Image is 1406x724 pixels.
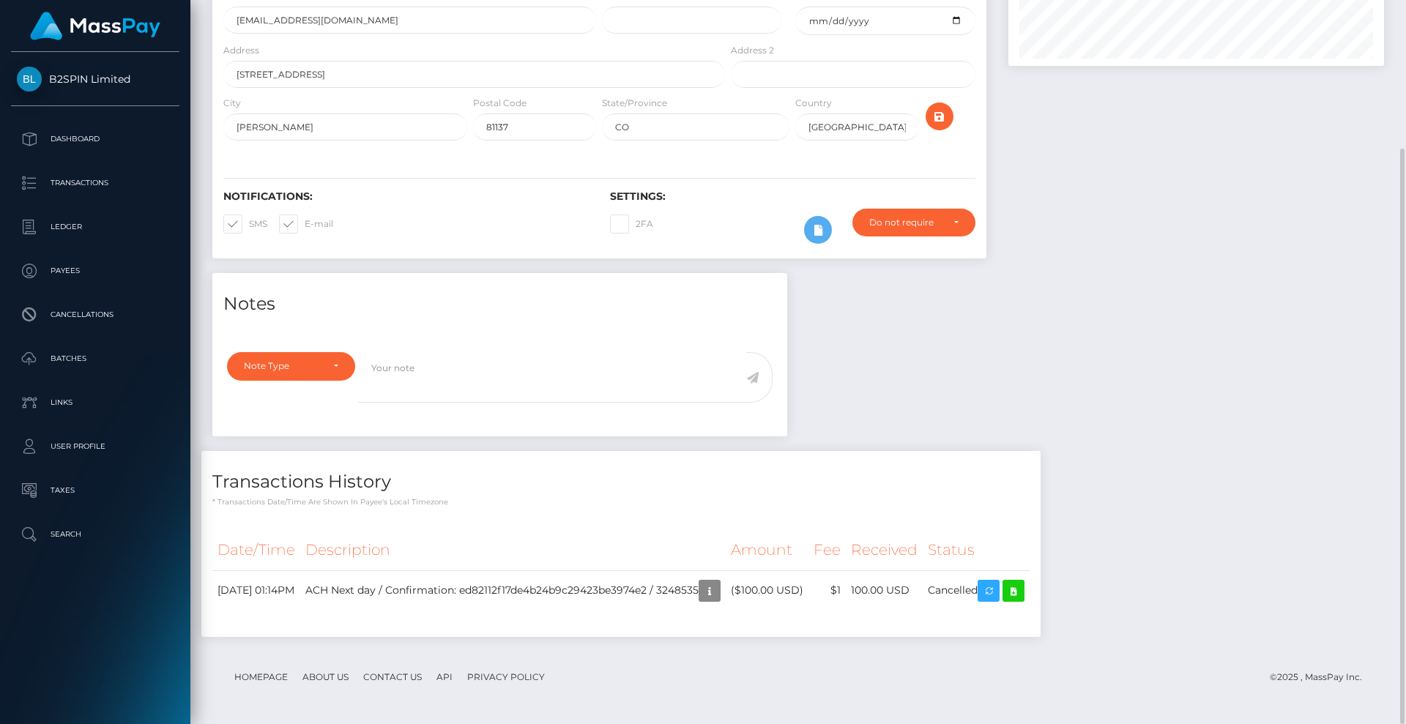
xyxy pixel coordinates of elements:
span: B2SPIN Limited [11,72,179,86]
th: Amount [726,530,808,570]
td: $1 [808,570,846,611]
p: Transactions [17,172,174,194]
h6: Settings: [610,190,975,203]
label: Postal Code [473,97,527,110]
label: State/Province [602,97,667,110]
a: Batches [11,340,179,377]
th: Date/Time [212,530,300,570]
label: Address 2 [731,44,774,57]
p: Payees [17,260,174,282]
h6: Notifications: [223,190,588,203]
h4: Notes [223,291,776,317]
a: Dashboard [11,121,179,157]
a: API [431,665,458,688]
div: Note Type [244,360,321,372]
td: [DATE] 01:14PM [212,570,300,611]
p: Taxes [17,479,174,501]
th: Description [300,530,726,570]
td: ($100.00 USD) [726,570,808,611]
label: Address [223,44,259,57]
th: Status [923,530,1030,570]
p: Links [17,392,174,414]
label: Country [795,97,832,110]
a: Ledger [11,209,179,245]
h4: Transactions History [212,469,1030,495]
p: User Profile [17,436,174,458]
p: Ledger [17,216,174,238]
th: Received [846,530,923,570]
a: Cancellations [11,296,179,333]
div: © 2025 , MassPay Inc. [1270,669,1373,685]
label: SMS [223,214,267,234]
a: Transactions [11,165,179,201]
button: Do not require [852,209,975,236]
a: User Profile [11,428,179,465]
a: Homepage [228,665,294,688]
td: ACH Next day / Confirmation: ed82112f17de4b24b9c29423be3974e2 / 3248535 [300,570,726,611]
td: 100.00 USD [846,570,923,611]
a: About Us [297,665,354,688]
a: Payees [11,253,179,289]
a: Contact Us [357,665,428,688]
p: Cancellations [17,304,174,326]
p: Dashboard [17,128,174,150]
a: Taxes [11,472,179,509]
div: Do not require [869,217,942,228]
label: City [223,97,241,110]
label: 2FA [610,214,653,234]
p: * Transactions date/time are shown in payee's local timezone [212,496,1030,507]
a: Links [11,384,179,421]
img: MassPay Logo [30,12,160,40]
label: E-mail [279,214,333,234]
img: B2SPIN Limited [17,67,42,92]
button: Note Type [227,352,355,380]
p: Search [17,523,174,545]
p: Batches [17,348,174,370]
a: Privacy Policy [461,665,551,688]
a: Search [11,516,179,553]
th: Fee [808,530,846,570]
td: Cancelled [923,570,1030,611]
